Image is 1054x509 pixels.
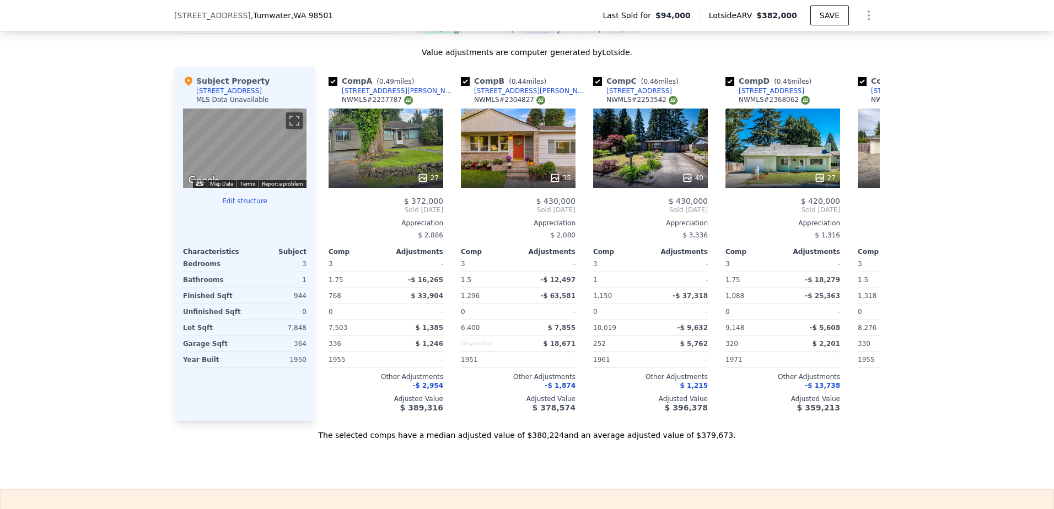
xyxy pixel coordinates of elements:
[858,340,870,348] span: 330
[210,180,233,188] button: Map Data
[858,205,972,214] span: Pending [DATE]
[461,336,516,351] div: Unspecified
[329,324,347,332] span: 7,503
[650,247,708,256] div: Adjustments
[593,86,672,95] a: [STREET_ADDRESS]
[669,96,677,105] img: NWMLS Logo
[801,197,840,205] span: $ 420,000
[858,260,862,268] span: 3
[593,260,598,268] span: 3
[653,352,708,367] div: -
[810,324,840,332] span: -$ 5,608
[474,86,589,95] div: [STREET_ADDRESS][PERSON_NAME]
[653,256,708,272] div: -
[858,4,880,26] button: Show Options
[247,256,306,272] div: 3
[725,219,840,228] div: Appreciation
[725,324,744,332] span: 9,148
[247,352,306,367] div: 1950
[520,352,576,367] div: -
[196,95,269,104] div: MLS Data Unavailable
[593,219,708,228] div: Appreciation
[593,394,708,403] div: Adjusted Value
[183,247,245,256] div: Characteristics
[603,10,655,21] span: Last Sold for
[725,352,781,367] div: 1971
[461,292,480,300] span: 1,296
[196,86,262,95] div: [STREET_ADDRESS]
[372,78,418,85] span: ( miles)
[858,324,876,332] span: 8,276
[606,86,672,95] div: [STREET_ADDRESS]
[291,11,333,20] span: , WA 98501
[329,75,418,86] div: Comp A
[593,352,648,367] div: 1961
[536,96,545,105] img: NWMLS Logo
[461,324,480,332] span: 6,400
[329,308,333,316] span: 0
[593,272,648,288] div: 1
[520,256,576,272] div: -
[858,272,913,288] div: 1.5
[461,86,589,95] a: [STREET_ADDRESS][PERSON_NAME]
[725,292,744,300] span: 1,088
[174,10,251,21] span: [STREET_ADDRESS]
[461,205,576,214] span: Sold [DATE]
[680,382,708,389] span: $ 1,215
[416,324,443,332] span: $ 1,385
[593,205,708,214] span: Sold [DATE]
[533,403,576,412] span: $ 378,574
[653,272,708,288] div: -
[858,86,937,95] a: [STREET_ADDRESS]
[545,382,576,389] span: -$ 1,874
[593,292,612,300] span: 1,150
[329,352,384,367] div: 1955
[379,78,394,85] span: 0.49
[388,352,443,367] div: -
[682,172,703,183] div: 40
[342,86,456,95] div: [STREET_ADDRESS][PERSON_NAME]
[725,75,816,86] div: Comp D
[518,247,576,256] div: Adjustments
[520,304,576,320] div: -
[593,324,616,332] span: 10,019
[858,75,947,86] div: Comp E
[725,272,781,288] div: 1.75
[805,276,840,284] span: -$ 18,279
[858,394,972,403] div: Adjusted Value
[183,75,270,86] div: Subject Property
[858,292,876,300] span: 1,318
[461,219,576,228] div: Appreciation
[536,197,576,205] span: $ 430,000
[550,231,576,239] span: $ 2,080
[725,86,804,95] a: [STREET_ADDRESS]
[183,304,243,320] div: Unfinished Sqft
[756,11,797,20] span: $382,000
[183,197,306,205] button: Edit structure
[777,78,792,85] span: 0.46
[725,340,738,348] span: 320
[461,247,518,256] div: Comp
[183,288,243,304] div: Finished Sqft
[785,352,840,367] div: -
[247,320,306,335] div: 7,848
[183,256,243,272] div: Bedrooms
[858,372,972,381] div: Other Adjustments
[725,394,840,403] div: Adjusted Value
[400,403,443,412] span: $ 389,316
[858,219,972,228] div: Appreciation
[404,96,413,105] img: NWMLS Logo
[814,172,836,183] div: 27
[725,205,840,214] span: Sold [DATE]
[770,78,816,85] span: ( miles)
[404,197,443,205] span: $ 372,000
[858,228,972,243] div: -
[725,372,840,381] div: Other Adjustments
[183,272,243,288] div: Bathrooms
[783,247,840,256] div: Adjustments
[240,181,255,187] a: Terms (opens in new tab)
[739,86,804,95] div: [STREET_ADDRESS]
[858,352,913,367] div: 1955
[813,340,840,348] span: $ 2,201
[725,308,730,316] span: 0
